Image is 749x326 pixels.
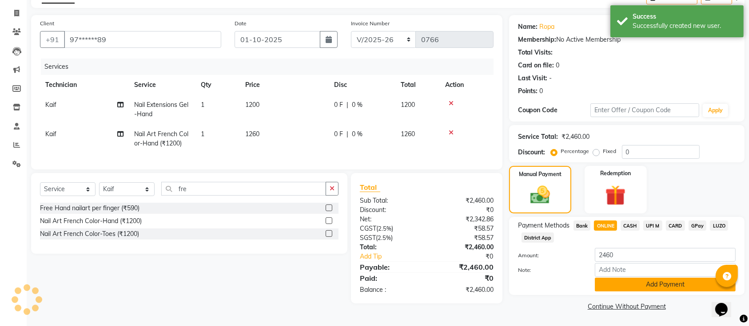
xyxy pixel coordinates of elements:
div: ₹2,460.00 [562,132,590,141]
span: Nail Art French Color-Hand (₹1200) [134,130,188,147]
div: ( ) [353,224,426,233]
div: Success [633,12,737,21]
input: Search or Scan [161,182,326,196]
div: ₹0 [439,252,500,261]
input: Search by Name/Mobile/Email/Code [64,31,221,48]
div: - [550,74,552,83]
label: Note: [511,266,588,274]
a: Ropa [540,22,555,31]
span: CGST [360,224,376,232]
label: Percentage [561,147,590,155]
span: 1260 [245,130,259,138]
div: ₹2,460.00 [426,262,500,272]
div: Free Hand nailart per finger (₹590) [40,204,139,213]
label: Fixed [603,147,617,155]
span: 0 % [352,100,363,110]
div: ₹58.57 [426,224,500,233]
span: ONLINE [594,220,617,231]
div: Payable: [353,262,426,272]
span: SGST [360,234,376,242]
span: 1260 [401,130,415,138]
button: Apply [703,104,728,117]
div: No Active Membership [518,35,736,44]
span: 2.5% [378,225,391,232]
span: 0 F [334,130,343,139]
span: Kaif [45,101,56,109]
div: Services [41,59,500,75]
span: 2.5% [378,234,391,241]
iframe: chat widget [712,291,740,317]
div: Net: [353,215,426,224]
div: Successfully created new user. [633,21,737,31]
div: Sub Total: [353,196,426,205]
div: Discount: [353,205,426,215]
button: Add Payment [595,278,736,291]
span: | [347,100,348,110]
div: Balance : [353,285,426,295]
div: Service Total: [518,132,558,141]
th: Action [440,75,494,95]
span: GPay [689,220,707,231]
th: Total [395,75,440,95]
img: _gift.svg [599,183,632,208]
span: | [347,130,348,139]
div: ₹0 [426,273,500,283]
th: Price [240,75,329,95]
input: Enter Offer / Coupon Code [590,103,699,117]
th: Qty [195,75,240,95]
span: District App [522,232,554,243]
span: 1200 [245,101,259,109]
span: Bank [574,220,591,231]
div: ₹2,460.00 [426,196,500,205]
div: ₹2,460.00 [426,243,500,252]
div: Paid: [353,273,426,283]
input: Add Note [595,263,736,277]
th: Service [129,75,195,95]
label: Invoice Number [351,20,390,27]
span: CASH [621,220,640,231]
span: LUZO [710,220,728,231]
span: 0 F [334,100,343,110]
span: Nail Extensions Gel-Hand [134,101,188,118]
div: 0 [540,86,543,96]
div: Total: [353,243,426,252]
div: Membership: [518,35,557,44]
span: 1200 [401,101,415,109]
span: 1 [201,130,204,138]
div: Points: [518,86,538,96]
span: 1 [201,101,204,109]
div: ₹2,342.86 [426,215,500,224]
div: 0 [556,61,560,70]
div: Total Visits: [518,48,553,57]
span: CARD [666,220,685,231]
div: ₹2,460.00 [426,285,500,295]
div: ₹58.57 [426,233,500,243]
div: Card on file: [518,61,554,70]
div: Last Visit: [518,74,548,83]
label: Client [40,20,54,27]
label: Redemption [600,169,631,177]
label: Manual Payment [519,170,562,178]
div: ₹0 [426,205,500,215]
div: Nail Art French Color-Hand (₹1200) [40,216,142,226]
div: Coupon Code [518,106,590,115]
div: Nail Art French Color-Toes (₹1200) [40,229,139,239]
span: Total [360,183,380,192]
button: +91 [40,31,65,48]
img: _cash.svg [524,184,556,206]
input: Amount [595,248,736,262]
label: Amount: [511,251,588,259]
label: Date [235,20,247,27]
th: Technician [40,75,129,95]
span: UPI M [643,220,662,231]
div: Discount: [518,148,546,157]
div: Name: [518,22,538,31]
span: 0 % [352,130,363,139]
a: Continue Without Payment [511,302,743,311]
div: ( ) [353,233,426,243]
th: Disc [329,75,395,95]
span: Kaif [45,130,56,138]
a: Add Tip [353,252,439,261]
span: Payment Methods [518,221,570,230]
